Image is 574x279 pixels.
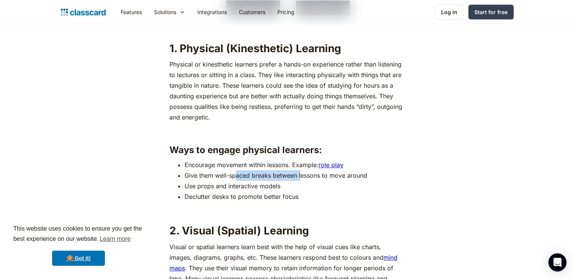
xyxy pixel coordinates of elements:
[468,5,514,19] a: Start for free
[185,170,405,181] li: Give them well-spaced breaks between lessons to move around
[115,3,148,20] a: Features
[169,59,405,122] p: Physical or kinesthetic learners prefer a hands-on experience rather than listening to lectures o...
[233,3,271,20] a: Customers
[271,3,300,20] a: Pricing
[474,8,508,16] div: Start for free
[185,191,405,202] li: Declutter desks to promote better focus
[169,224,309,237] strong: 2. Visual (Spatial) Learning
[148,3,191,20] div: Solutions
[441,8,457,16] div: Log in
[169,23,405,34] p: ‍
[13,224,144,245] span: This website uses cookies to ensure you get the best experience on our website.
[191,3,233,20] a: Integrations
[185,160,405,170] li: Encourage movement within lessons. Example:
[61,7,106,17] a: home
[169,254,397,272] a: mind maps
[319,161,343,169] a: role play
[154,8,176,16] div: Solutions
[169,42,341,55] strong: 1. Physical (Kinesthetic) Learning
[548,253,566,271] div: Open Intercom Messenger
[52,251,105,266] a: dismiss cookie message
[185,181,405,191] li: Use props and interactive models
[98,233,132,245] a: learn more about cookies
[169,144,322,155] strong: Ways to engage physical learners:
[6,217,151,273] div: cookieconsent
[435,4,464,20] a: Log in
[169,126,405,137] p: ‍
